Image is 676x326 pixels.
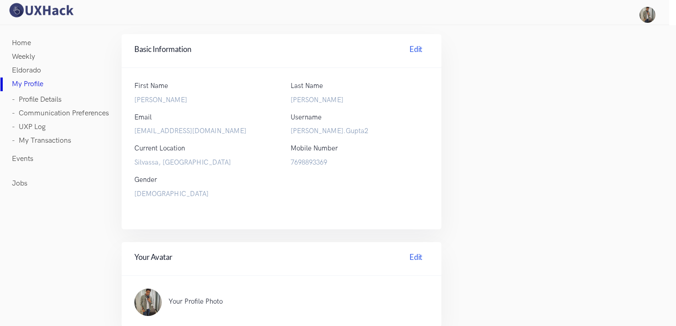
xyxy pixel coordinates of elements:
[134,112,152,123] label: Email
[134,126,272,137] label: [EMAIL_ADDRESS][DOMAIN_NAME]
[134,157,272,168] label: Silvassa, [GEOGRAPHIC_DATA]
[12,107,109,120] a: - Communication Preferences
[403,44,429,58] a: Edit
[12,36,31,50] a: Home
[12,93,61,107] a: - Profile Details
[134,189,429,200] label: [DEMOGRAPHIC_DATA]
[12,50,35,64] a: Weekly
[403,252,429,266] a: Edit
[134,289,162,316] img: ...
[12,177,27,191] a: Jobs
[291,112,322,123] label: Username
[291,143,338,154] label: Mobile Number
[291,157,429,168] label: 7698893369
[7,2,75,18] img: UXHack logo
[291,81,323,92] label: Last Name
[134,252,429,266] h4: Your Avatar
[134,81,168,92] label: First Name
[134,44,429,58] h4: Basic Information
[12,134,71,148] a: - My Transactions
[12,120,46,134] a: - UXP Log
[12,64,41,78] a: Eldorado
[169,297,410,306] p: Your Profile Photo
[134,95,272,106] label: [PERSON_NAME]
[134,143,185,154] label: Current Location
[12,152,33,166] a: Events
[640,7,656,23] img: Your profile pic
[291,126,429,137] label: [PERSON_NAME].Gupta2
[134,175,157,186] label: Gender
[291,95,429,106] label: [PERSON_NAME]
[12,78,43,91] a: My Profile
